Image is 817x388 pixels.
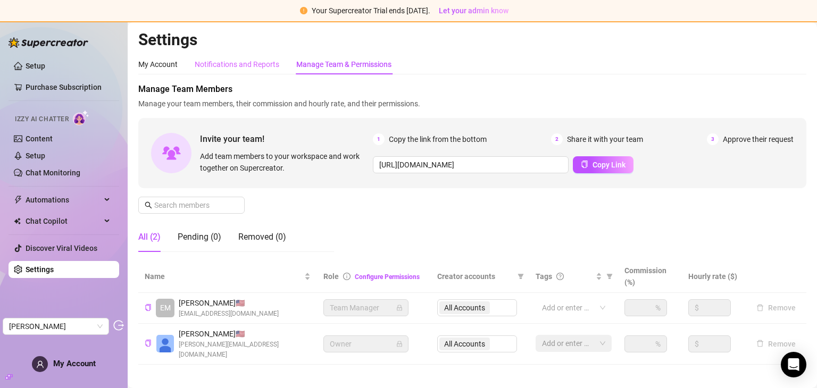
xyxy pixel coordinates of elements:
span: [EMAIL_ADDRESS][DOMAIN_NAME] [179,309,279,319]
span: Tags [536,271,552,282]
span: Copy the link from the bottom [389,133,487,145]
span: copy [145,340,152,347]
img: logo-BBDzfeDw.svg [9,37,88,48]
span: Share it with your team [567,133,643,145]
span: Automations [26,191,101,208]
div: Removed (0) [238,231,286,243]
span: info-circle [343,273,351,280]
a: Setup [26,151,45,160]
span: build [5,373,13,381]
button: Remove [752,301,800,314]
h2: Settings [138,30,806,50]
span: 1 [373,133,385,145]
span: filter [518,273,524,280]
img: AI Chatter [73,110,89,125]
span: Name [145,271,302,282]
input: Search members [154,199,230,211]
a: Purchase Subscription [26,83,102,91]
th: Hourly rate ($) [682,260,746,293]
span: copy [145,304,152,311]
span: question-circle [556,273,564,280]
span: Owner [330,336,402,352]
img: Heather Nielsen [156,335,174,352]
th: Name [138,260,317,293]
span: Your Supercreator Trial ends [DATE]. [312,6,430,15]
span: Team Manager [330,300,402,316]
div: Open Intercom Messenger [781,352,806,377]
span: lock [396,305,403,311]
span: thunderbolt [14,196,22,204]
a: Setup [26,62,45,70]
button: Remove [752,338,800,350]
div: All (2) [138,231,161,243]
span: Heather Nielsen [9,318,103,334]
span: Manage Team Members [138,83,806,96]
span: exclamation-circle [300,7,307,14]
span: 2 [551,133,563,145]
span: filter [515,268,526,284]
a: Settings [26,265,54,274]
span: copy [581,161,588,168]
span: filter [604,268,615,284]
span: search [145,201,152,209]
div: Manage Team & Permissions [296,58,391,70]
button: Copy Teammate ID [145,340,152,348]
a: Discover Viral Videos [26,244,97,252]
span: 3 [707,133,719,145]
span: Role [323,272,339,281]
th: Commission (%) [618,260,682,293]
span: [PERSON_NAME] 🇺🇸 [179,297,279,309]
a: Content [26,134,53,143]
span: logout [113,320,124,331]
button: Let your admin know [435,4,513,17]
div: Pending (0) [178,231,221,243]
span: [PERSON_NAME] 🇺🇸 [179,328,310,340]
div: Notifications and Reports [195,58,279,70]
span: Chat Copilot [26,213,101,230]
a: Chat Monitoring [26,168,80,177]
span: Creator accounts [437,271,513,282]
div: My Account [138,58,178,70]
span: Add team members to your workspace and work together on Supercreator. [200,150,369,174]
span: Let your admin know [439,6,508,15]
span: Manage your team members, their commission and hourly rate, and their permissions. [138,98,806,109]
span: Copy Link [593,161,626,169]
span: Approve their request [723,133,794,145]
span: lock [396,341,403,347]
span: My Account [53,359,96,368]
span: filter [606,273,613,280]
span: EM [160,302,171,314]
span: Invite your team! [200,132,373,146]
button: Copy Teammate ID [145,304,152,312]
img: Chat Copilot [14,217,21,225]
button: Copy Link [573,156,633,173]
span: user [36,360,44,368]
a: Configure Permissions [355,273,420,281]
span: [PERSON_NAME][EMAIL_ADDRESS][DOMAIN_NAME] [179,340,310,360]
span: Izzy AI Chatter [15,114,69,124]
